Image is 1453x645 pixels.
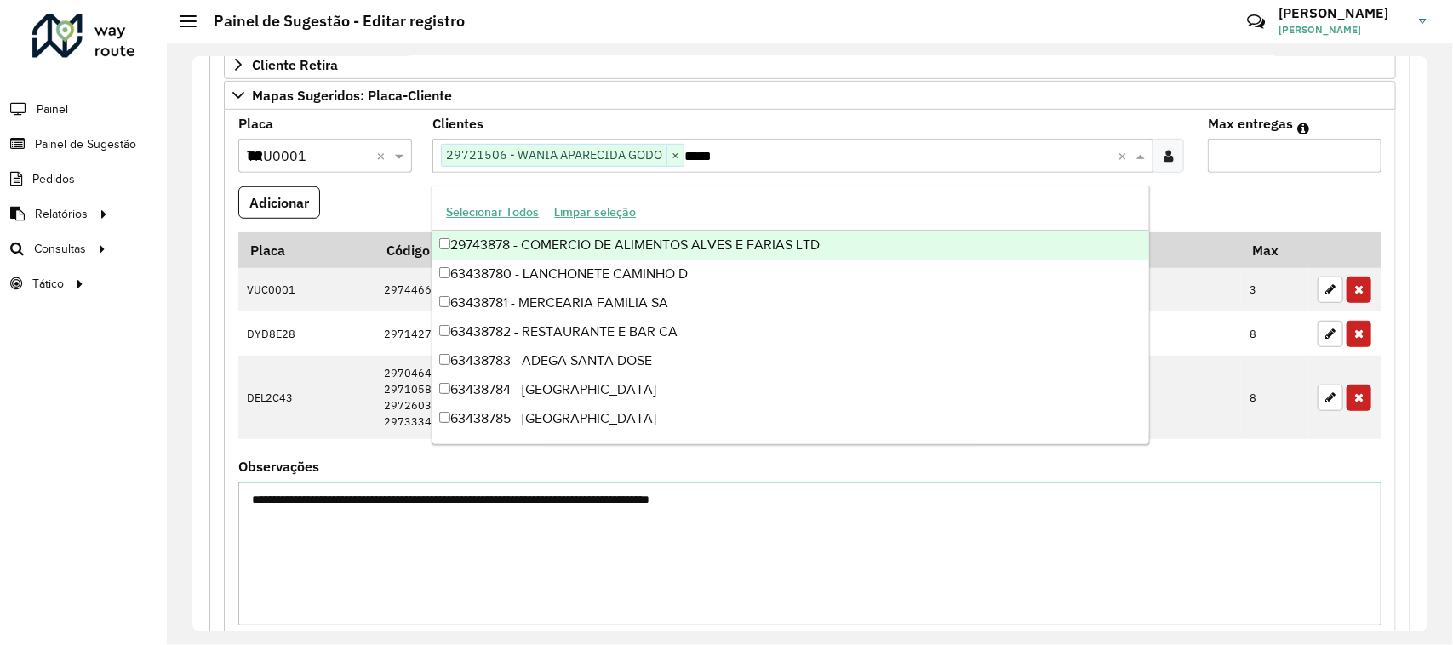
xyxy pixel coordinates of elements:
label: Max entregas [1208,113,1293,134]
h3: [PERSON_NAME] [1279,5,1406,21]
a: Mapas Sugeridos: Placa-Cliente [224,81,1396,110]
th: Código Cliente [375,232,725,268]
span: Pedidos [32,170,75,188]
span: × [666,146,684,166]
label: Observações [238,456,319,477]
div: 63438785 - [GEOGRAPHIC_DATA] [432,404,1149,433]
span: [PERSON_NAME] [1279,22,1406,37]
span: Cliente Retira [252,58,338,71]
td: DYD8E28 [238,311,375,356]
em: Máximo de clientes que serão colocados na mesma rota com os clientes informados [1297,122,1309,135]
span: Painel [37,100,68,118]
ng-dropdown-panel: Options list [432,186,1150,445]
th: Max [1241,232,1309,268]
button: Adicionar [238,186,320,219]
div: 63438783 - ADEGA SANTA DOSE [432,346,1149,375]
div: 63438782 - RESTAURANTE E BAR CA [432,317,1149,346]
div: 63438784 - [GEOGRAPHIC_DATA] [432,375,1149,404]
a: Cliente Retira [224,50,1396,79]
td: 8 [1241,356,1309,439]
div: 29743878 - COMERCIO DE ALIMENTOS ALVES E FARIAS LTD [432,231,1149,260]
span: 29721506 - WANIA APARECIDA GODO [442,145,666,165]
td: VUC0001 [238,268,375,312]
a: Contato Rápido [1238,3,1274,40]
button: Selecionar Todos [438,199,546,225]
span: Relatórios [35,205,88,223]
span: Consultas [34,240,86,258]
td: DEL2C43 [238,356,375,439]
td: 29714278 [375,311,725,356]
span: Clear all [1118,146,1132,166]
span: Tático [32,275,64,293]
td: 29704645 29710583 29726036 29733346 [375,356,725,439]
th: Placa [238,232,375,268]
label: Placa [238,113,273,134]
h2: Painel de Sugestão - Editar registro [197,12,465,31]
span: Painel de Sugestão [35,135,136,153]
span: Clear all [376,146,391,166]
td: 8 [1241,311,1309,356]
div: 63438781 - MERCEARIA FAMILIA SA [432,288,1149,317]
button: Limpar seleção [546,199,644,225]
div: 63438780 - LANCHONETE CAMINHO D [432,260,1149,288]
span: Mapas Sugeridos: Placa-Cliente [252,88,452,102]
td: 29744664 [375,268,725,312]
label: Clientes [432,113,483,134]
div: 63438786 - VINICIUS BALLERONI [432,433,1149,462]
td: 3 [1241,268,1309,312]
